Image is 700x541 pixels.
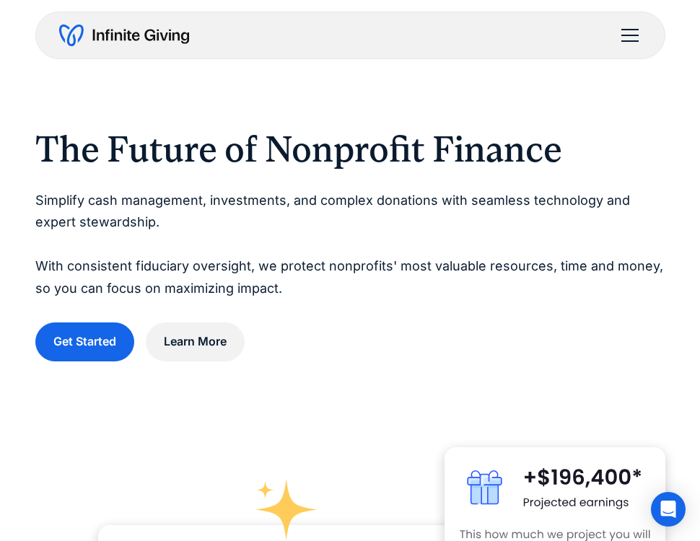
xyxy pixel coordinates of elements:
[651,492,686,527] div: Open Intercom Messenger
[146,322,245,361] a: Learn More
[35,127,665,172] h1: The Future of Nonprofit Finance
[35,322,134,361] a: Get Started
[613,18,642,53] div: menu
[35,190,665,300] p: Simplify cash management, investments, and complex donations with seamless technology and expert ...
[59,24,189,47] a: home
